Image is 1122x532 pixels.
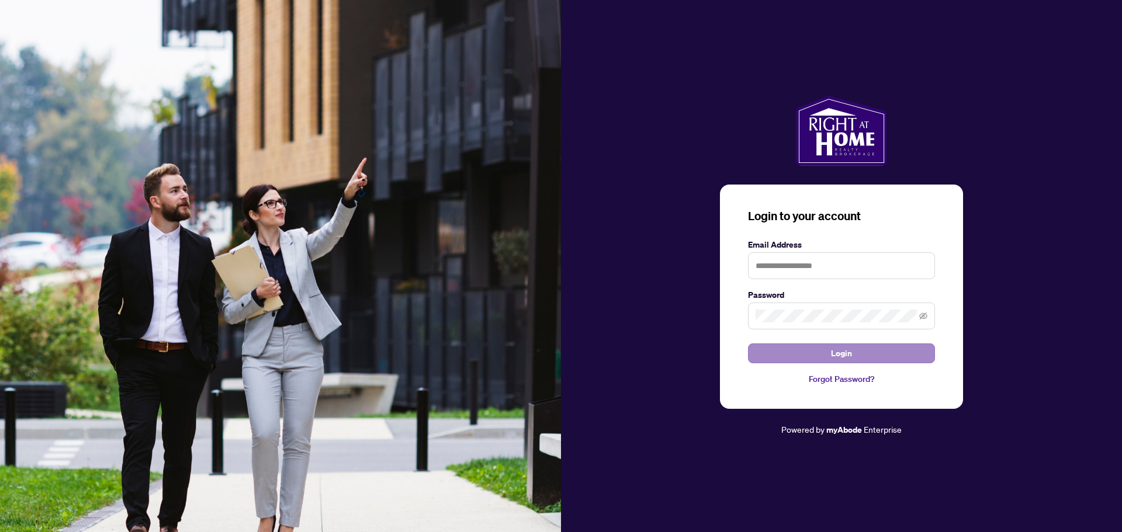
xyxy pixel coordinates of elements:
[919,312,927,320] span: eye-invisible
[826,423,862,436] a: myAbode
[781,424,825,434] span: Powered by
[748,288,935,301] label: Password
[796,96,886,166] img: ma-logo
[748,208,935,224] h3: Login to your account
[748,238,935,251] label: Email Address
[748,343,935,363] button: Login
[831,344,852,363] span: Login
[748,373,935,385] a: Forgot Password?
[864,424,902,434] span: Enterprise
